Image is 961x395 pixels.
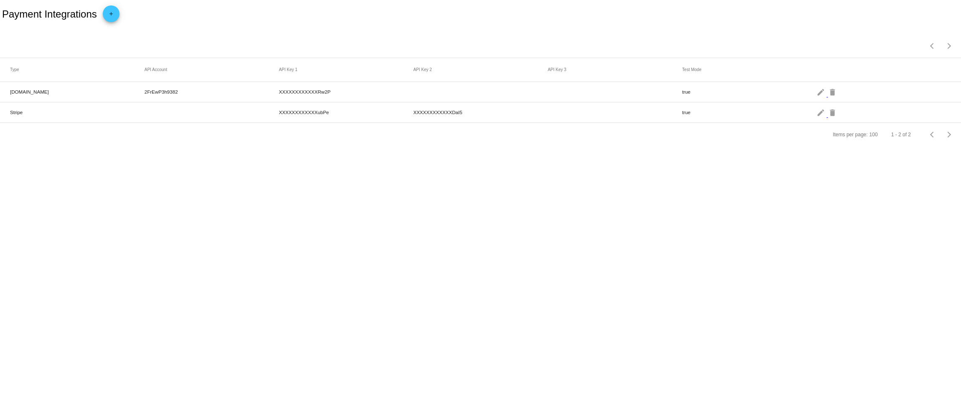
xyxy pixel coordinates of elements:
mat-icon: add [106,11,116,21]
mat-icon: delete [828,85,838,98]
mat-header-cell: Test Mode [682,67,817,72]
mat-icon: edit [816,106,826,119]
mat-header-cell: API Key 1 [279,67,413,72]
mat-icon: delete [828,106,838,119]
mat-cell: true [682,107,817,117]
mat-icon: edit [816,85,826,98]
mat-cell: XXXXXXXXXXXXRw2P [279,87,413,97]
mat-cell: [DOMAIN_NAME] [10,87,145,97]
button: Previous page [924,126,941,143]
mat-header-cell: Type [10,67,145,72]
mat-cell: true [682,87,817,97]
mat-cell: XXXXXXXXXXXXDaI5 [413,107,548,117]
mat-cell: 2FrEwP3h9382 [145,87,279,97]
mat-cell: XXXXXXXXXXXXubPe [279,107,413,117]
mat-cell: Stripe [10,107,145,117]
mat-header-cell: API Key 3 [548,67,682,72]
h2: Payment Integrations [2,8,97,20]
button: Next page [941,38,958,54]
button: Next page [941,126,958,143]
mat-header-cell: API Account [145,67,279,72]
button: Previous page [924,38,941,54]
div: Items per page: [833,132,867,138]
mat-header-cell: API Key 2 [413,67,548,72]
div: 1 - 2 of 2 [891,132,911,138]
div: 100 [869,132,878,138]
